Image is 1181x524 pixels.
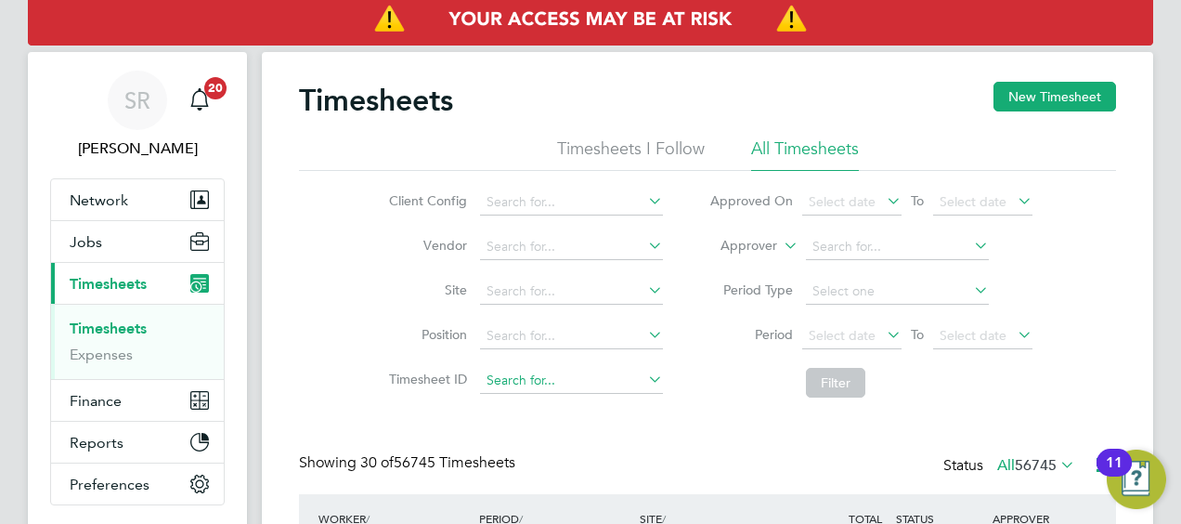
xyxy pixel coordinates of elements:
[709,192,793,209] label: Approved On
[940,327,1006,344] span: Select date
[181,71,218,130] a: 20
[480,234,663,260] input: Search for...
[51,464,224,504] button: Preferences
[1106,463,1123,487] div: 11
[480,368,663,394] input: Search for...
[51,221,224,262] button: Jobs
[480,190,663,216] input: Search for...
[70,320,147,337] a: Timesheets
[51,179,224,220] button: Network
[940,193,1006,210] span: Select date
[383,326,467,343] label: Position
[50,138,225,160] span: Samantha Robinson
[299,453,519,473] div: Showing
[70,434,123,452] span: Reports
[360,453,394,472] span: 30 of
[299,82,453,119] h2: Timesheets
[70,476,149,493] span: Preferences
[51,380,224,421] button: Finance
[480,279,663,305] input: Search for...
[905,322,929,347] span: To
[51,422,224,463] button: Reports
[809,327,876,344] span: Select date
[809,193,876,210] span: Select date
[50,71,225,160] a: SR[PERSON_NAME]
[1107,450,1166,509] button: Open Resource Center, 11 new notifications
[997,456,1075,475] label: All
[383,237,467,254] label: Vendor
[943,453,1079,479] div: Status
[709,326,793,343] label: Period
[124,88,150,112] span: SR
[51,304,224,379] div: Timesheets
[709,282,793,298] label: Period Type
[204,77,227,99] span: 20
[993,82,1116,111] button: New Timesheet
[70,346,133,363] a: Expenses
[905,189,929,213] span: To
[480,323,663,349] input: Search for...
[557,138,705,171] li: Timesheets I Follow
[1015,456,1057,475] span: 56745
[383,371,467,387] label: Timesheet ID
[806,368,865,398] button: Filter
[70,233,102,251] span: Jobs
[70,275,147,293] span: Timesheets
[360,453,515,472] span: 56745 Timesheets
[70,392,122,410] span: Finance
[383,192,467,209] label: Client Config
[70,191,128,209] span: Network
[383,282,467,298] label: Site
[51,263,224,304] button: Timesheets
[751,138,859,171] li: All Timesheets
[694,237,777,255] label: Approver
[806,234,989,260] input: Search for...
[806,279,989,305] input: Select one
